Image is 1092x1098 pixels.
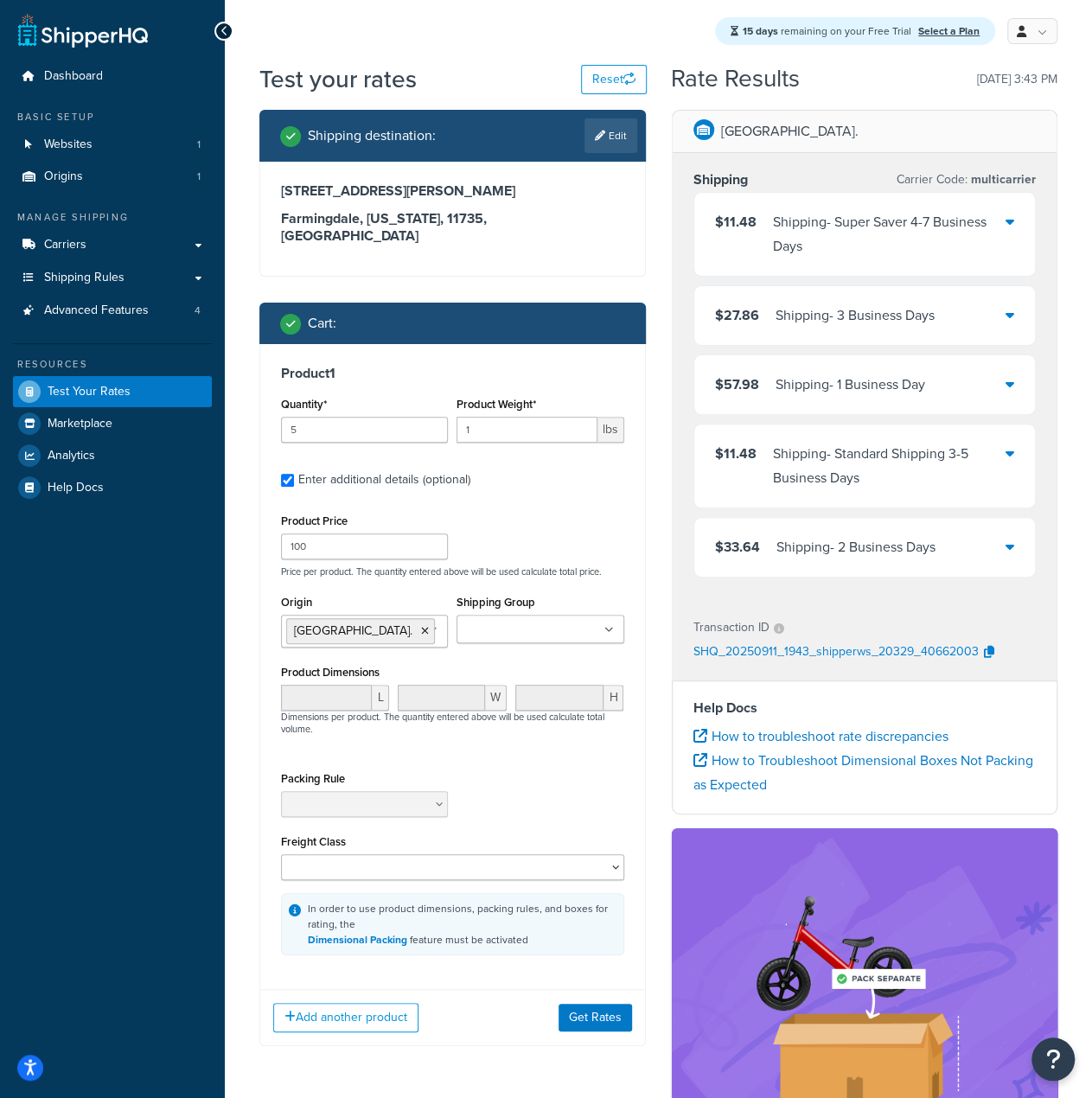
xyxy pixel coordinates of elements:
[197,137,201,152] span: 1
[457,417,597,443] input: 0.00
[581,65,647,94] button: Reset
[13,161,212,193] li: Origins
[48,385,131,399] span: Test Your Rates
[715,305,759,325] span: $27.86
[281,666,380,679] label: Product Dimensions
[743,23,914,39] span: remaining on your Free Trial
[281,772,345,785] label: Packing Rule
[44,69,103,84] span: Dashboard
[776,373,925,397] div: Shipping - 1 Business Day
[281,182,624,200] h3: [STREET_ADDRESS][PERSON_NAME]
[977,67,1057,92] p: [DATE] 3:43 PM
[372,685,389,711] span: L
[776,535,936,559] div: Shipping - 2 Business Days
[13,440,212,471] a: Analytics
[281,474,294,487] input: Enter additional details (optional)
[281,365,624,382] h3: Product 1
[715,374,759,394] span: $57.98
[670,66,799,93] h2: Rate Results
[281,417,448,443] input: 0.0
[13,129,212,161] li: Websites
[259,62,417,96] h1: Test your rates
[773,442,1006,490] div: Shipping - Standard Shipping 3-5 Business Days
[281,398,327,411] label: Quantity*
[277,565,629,578] p: Price per product. The quantity entered above will be used calculate total price.
[294,622,412,640] span: [GEOGRAPHIC_DATA].
[44,137,93,152] span: Websites
[693,750,1033,795] a: How to Troubleshoot Dimensional Boxes Not Packing as Expected
[776,303,935,328] div: Shipping - 3 Business Days
[13,210,212,225] div: Manage Shipping
[1031,1037,1075,1081] button: Open Resource Center
[559,1004,632,1031] button: Get Rates
[693,726,948,746] a: How to troubleshoot rate discrepancies
[44,238,86,252] span: Carriers
[721,119,859,144] p: [GEOGRAPHIC_DATA].
[693,698,1037,718] h4: Help Docs
[13,129,212,161] a: Websites1
[597,417,624,443] span: lbs
[273,1003,418,1032] button: Add another product
[281,596,312,609] label: Origin
[308,901,616,948] div: In order to use product dimensions, packing rules, and boxes for rating, the feature must be acti...
[967,170,1036,188] span: multicarrier
[693,616,770,640] p: Transaction ID
[44,169,83,184] span: Origins
[281,835,346,848] label: Freight Class
[48,449,95,463] span: Analytics
[308,128,436,144] h2: Shipping destination :
[13,110,212,124] div: Basic Setup
[13,376,212,407] a: Test Your Rates
[584,118,637,153] a: Edit
[48,481,104,495] span: Help Docs
[715,212,757,232] span: $11.48
[13,408,212,439] a: Marketplace
[277,711,629,735] p: Dimensions per product. The quantity entered above will be used calculate total volume.
[693,171,748,188] h3: Shipping
[13,357,212,372] div: Resources
[918,23,980,39] a: Select a Plan
[44,303,149,318] span: Advanced Features
[485,685,507,711] span: W
[693,640,979,666] p: SHQ_20250911_1943_shipperws_20329_40662003
[44,271,125,285] span: Shipping Rules
[13,161,212,193] a: Origins1
[281,514,348,527] label: Product Price
[13,295,212,327] li: Advanced Features
[603,685,623,711] span: H
[197,169,201,184] span: 1
[281,210,624,245] h3: Farmingdale, [US_STATE], 11735 , [GEOGRAPHIC_DATA]
[773,210,1006,259] div: Shipping - Super Saver 4-7 Business Days
[13,229,212,261] a: Carriers
[13,61,212,93] a: Dashboard
[48,417,112,431] span: Marketplace
[715,444,757,463] span: $11.48
[897,168,1036,192] p: Carrier Code:
[13,262,212,294] a: Shipping Rules
[195,303,201,318] span: 4
[743,23,778,39] strong: 15 days
[308,316,336,331] h2: Cart :
[13,472,212,503] a: Help Docs
[715,537,760,557] span: $33.64
[457,596,535,609] label: Shipping Group
[457,398,536,411] label: Product Weight*
[308,932,407,948] a: Dimensional Packing
[298,468,470,492] div: Enter additional details (optional)
[13,295,212,327] a: Advanced Features4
